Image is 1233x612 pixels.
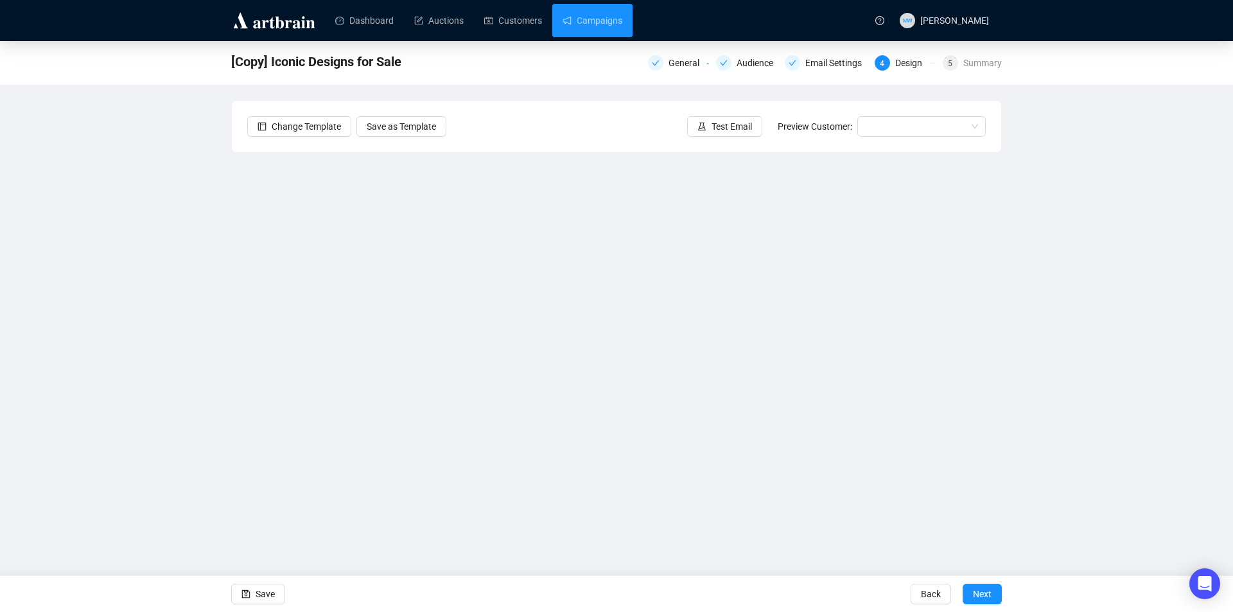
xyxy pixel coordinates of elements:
button: Save as Template [356,116,446,137]
span: [PERSON_NAME] [920,15,989,26]
button: Next [963,584,1002,604]
div: Email Settings [805,55,870,71]
span: 4 [880,59,884,68]
span: save [241,590,250,599]
div: Design [895,55,930,71]
div: General [648,55,708,71]
span: Back [921,576,941,612]
span: question-circle [875,16,884,25]
span: check [720,59,728,67]
span: Save [256,576,275,612]
div: Open Intercom Messenger [1189,568,1220,599]
span: Save as Template [367,119,436,134]
img: logo [231,10,317,31]
button: Save [231,584,285,604]
div: 5Summary [943,55,1002,71]
button: Change Template [247,116,351,137]
span: check [789,59,796,67]
span: layout [258,122,267,131]
div: General [669,55,707,71]
span: Test Email [712,119,752,134]
div: Audience [737,55,781,71]
span: Preview Customer: [778,121,852,132]
span: MW [903,16,913,25]
a: Campaigns [563,4,622,37]
span: [Copy] Iconic Designs for Sale [231,51,401,72]
div: Audience [716,55,776,71]
a: Auctions [414,4,464,37]
span: 5 [948,59,952,68]
a: Customers [484,4,542,37]
div: 4Design [875,55,935,71]
span: experiment [697,122,706,131]
button: Test Email [687,116,762,137]
span: Next [973,576,992,612]
button: Back [911,584,951,604]
div: Email Settings [785,55,867,71]
a: Dashboard [335,4,394,37]
span: check [652,59,660,67]
span: Change Template [272,119,341,134]
div: Summary [963,55,1002,71]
